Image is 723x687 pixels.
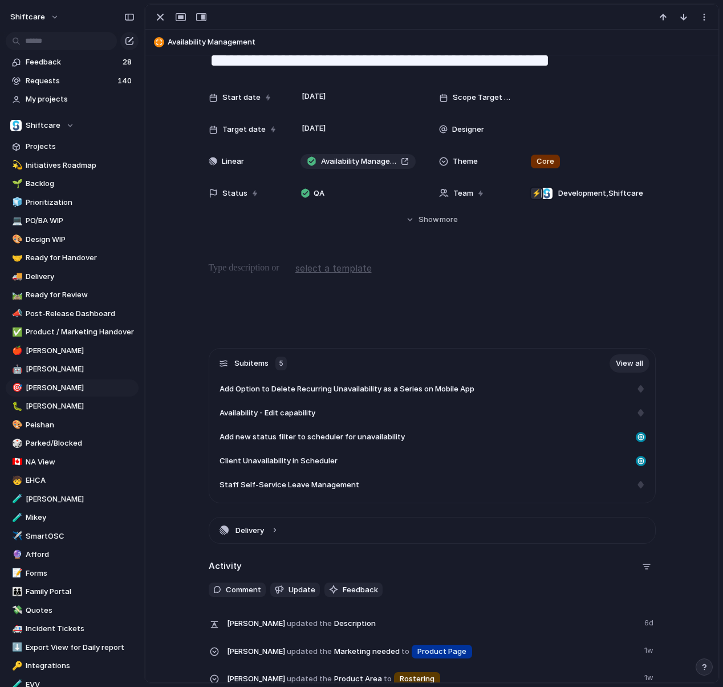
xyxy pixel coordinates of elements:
span: [PERSON_NAME] [26,363,135,375]
a: 🚑Incident Tickets [6,620,139,637]
div: 🧪Mikey [6,509,139,526]
span: Initiatives Roadmap [26,160,135,171]
button: 🤝 [10,252,22,264]
div: 💫Initiatives Roadmap [6,157,139,174]
span: EHCA [26,475,135,486]
div: 🎨 [12,418,20,431]
span: PO/BA WIP [26,215,135,227]
a: 🌱Backlog [6,175,139,192]
div: 💸Quotes [6,602,139,619]
span: Integrations [26,660,135,672]
div: 🛤️ [12,289,20,302]
span: Forms [26,568,135,579]
div: 🧪[PERSON_NAME] [6,491,139,508]
a: 🍎[PERSON_NAME] [6,342,139,359]
span: Post-Release Dashboard [26,308,135,320]
span: [PERSON_NAME] [227,673,285,685]
button: Feedback [324,583,383,597]
span: Backlog [26,178,135,189]
span: Family Portal [26,586,135,597]
span: Afford [26,549,135,560]
a: 🇨🇦NA View [6,454,139,471]
span: 28 [123,56,134,68]
span: Requests [26,75,114,87]
span: Shiftcare [26,120,60,131]
button: 🚚 [10,271,22,282]
span: Start date [222,92,261,103]
button: 🔮 [10,549,22,560]
button: 🍎 [10,345,22,357]
span: Scope Target Date [453,92,512,103]
div: 🇨🇦 [12,455,20,468]
a: Projects [6,138,139,155]
span: Core [537,156,554,167]
button: 🧒 [10,475,22,486]
div: 💸 [12,604,20,617]
div: 🤖 [12,363,20,376]
div: 🧪 [12,492,20,506]
a: 👪Family Portal [6,583,139,600]
span: [PERSON_NAME] [227,646,285,657]
div: 🌱 [12,177,20,191]
div: 📣Post-Release Dashboard [6,305,139,322]
span: Target date [222,124,266,135]
div: 🎯 [12,381,20,394]
div: 🎨 [12,233,20,246]
div: 🚑 [12,623,20,636]
span: Export View for Daily report [26,642,135,653]
button: 🎨 [10,234,22,245]
button: 🚑 [10,623,22,635]
span: Peishan [26,419,135,431]
span: Client Unavailability in Scheduler [220,455,338,467]
button: ✅ [10,326,22,338]
button: 💫 [10,160,22,171]
span: Prioritization [26,197,135,208]
button: select a template [294,260,373,277]
div: 🔮 [12,548,20,561]
span: [PERSON_NAME] [26,494,135,505]
span: [PERSON_NAME] [26,401,135,412]
span: Description [227,615,637,631]
button: 🐛 [10,401,22,412]
div: ⚡ [531,188,542,199]
span: Update [289,584,315,596]
span: Product Page [417,646,466,657]
a: 🎲Parked/Blocked [6,435,139,452]
button: Shiftcare [6,117,139,134]
h2: Activity [209,560,242,573]
button: Delivery [209,518,655,543]
div: 🧪 [12,511,20,524]
div: 🎲 [12,437,20,450]
span: [PERSON_NAME] [26,345,135,357]
div: 🚚 [12,270,20,283]
button: 🛤️ [10,289,22,301]
span: Design WIP [26,234,135,245]
span: Projects [26,141,135,152]
div: 📝 [12,567,20,580]
button: 🧪 [10,494,22,505]
a: ⬇️Export View for Daily report [6,639,139,656]
span: updated the [287,646,332,657]
div: 🧊 [12,196,20,209]
a: 🔮Afford [6,546,139,563]
div: 🐛[PERSON_NAME] [6,398,139,415]
a: 📝Forms [6,565,139,582]
div: ✈️ [12,530,20,543]
button: 🎨 [10,419,22,431]
div: 5 [275,357,287,370]
a: 🧊Prioritization [6,194,139,211]
div: 🎯[PERSON_NAME] [6,379,139,397]
a: My projects [6,91,139,108]
span: Rostering [400,673,434,685]
a: 🤖[PERSON_NAME] [6,361,139,378]
span: Marketing needed [227,642,637,660]
span: My projects [26,94,135,105]
div: 📣 [12,307,20,320]
a: ✅Product / Marketing Handover [6,324,139,341]
span: Product / Marketing Handover [26,326,135,338]
span: SmartOSC [26,531,135,542]
span: Parked/Blocked [26,438,135,449]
